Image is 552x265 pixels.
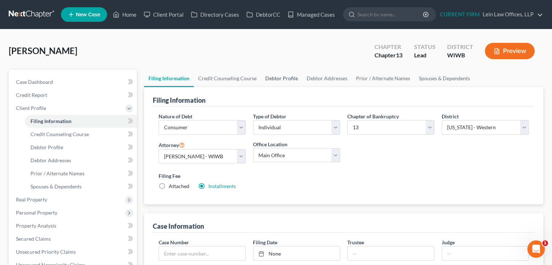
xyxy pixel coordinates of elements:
a: Debtor Addresses [25,154,137,167]
div: District [447,43,473,51]
span: New Case [76,12,100,17]
span: Prior / Alternate Names [30,170,85,176]
div: Case Information [153,222,204,231]
a: Property Analysis [10,219,137,232]
strong: CURRENT FIRM [440,11,480,17]
a: Case Dashboard [10,76,137,89]
a: Installments [208,183,236,189]
a: Spouses & Dependents [414,70,474,87]
div: Filing Information [153,96,205,105]
span: [PERSON_NAME] [9,45,77,56]
a: Unsecured Priority Claims [10,245,137,258]
a: Credit Counseling Course [25,128,137,141]
span: Filing Information [30,118,71,124]
a: Filing Information [25,115,137,128]
div: Chapter [375,51,402,60]
button: Preview [485,43,535,59]
a: Managed Cases [284,8,339,21]
span: Secured Claims [16,236,51,242]
input: Search by name... [357,8,424,21]
input: -- [348,246,434,260]
span: Case Dashboard [16,79,53,85]
a: Home [109,8,140,21]
div: Chapter [375,43,402,51]
span: Spouses & Dependents [30,183,82,189]
a: DebtorCC [243,8,284,21]
a: Client Portal [140,8,187,21]
label: Attorney [159,140,185,149]
span: Credit Report [16,92,47,98]
span: Debtor Addresses [30,157,71,163]
a: None [253,246,340,260]
label: Chapter of Bankruptcy [347,113,399,120]
a: Prior / Alternate Names [25,167,137,180]
div: Status [414,43,436,51]
span: Credit Counseling Course [30,131,89,137]
span: Debtor Profile [30,144,63,150]
span: 1 [542,240,548,246]
div: WIWB [447,51,473,60]
span: Client Profile [16,105,46,111]
label: District [442,113,459,120]
label: Case Number [159,238,189,246]
label: Nature of Debt [159,113,192,120]
label: Filing Date [253,238,277,246]
span: Unsecured Priority Claims [16,249,76,255]
a: Filing Information [144,70,194,87]
label: Judge [442,238,455,246]
a: Directory Cases [187,8,243,21]
a: CURRENT FIRMLein Law Offices, LLP [436,8,543,21]
label: Type of Debtor [253,113,286,120]
a: Debtor Profile [25,141,137,154]
a: Debtor Profile [261,70,302,87]
span: Property Analysis [16,223,56,229]
input: Enter case number... [159,246,245,260]
a: Spouses & Dependents [25,180,137,193]
span: 13 [396,52,402,58]
a: Secured Claims [10,232,137,245]
a: Credit Report [10,89,137,102]
a: Prior / Alternate Names [352,70,414,87]
input: -- [442,246,528,260]
span: Personal Property [16,209,57,216]
iframe: Intercom live chat [527,240,545,258]
label: Trustee [347,238,364,246]
label: Office Location [253,140,287,148]
a: Debtor Addresses [302,70,352,87]
div: Lead [414,51,436,60]
label: Filing Fee [159,172,529,180]
span: Attached [169,183,189,189]
a: Credit Counseling Course [194,70,261,87]
span: Real Property [16,196,47,203]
